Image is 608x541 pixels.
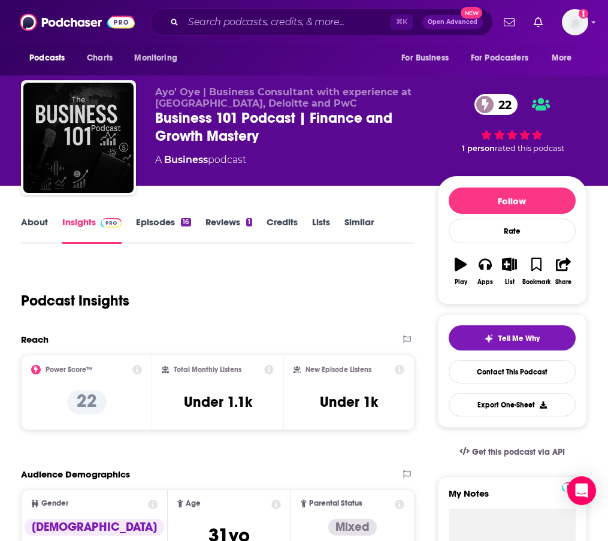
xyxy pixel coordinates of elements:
button: tell me why sparkleTell Me Why [449,325,576,350]
a: Charts [79,47,120,69]
span: Charts [87,50,113,67]
span: Tell Me Why [498,334,540,343]
a: Credits [267,216,298,244]
h2: Power Score™ [46,365,92,374]
div: Search podcasts, credits, & more... [150,8,493,36]
div: List [505,279,515,286]
button: List [497,250,522,293]
img: Business 101 Podcast | Finance and Growth Mastery [23,83,134,193]
span: Open Advanced [428,19,477,25]
span: Ayo' Oye | Business Consultant with experience at [GEOGRAPHIC_DATA], Deloitte and PwC [155,86,412,109]
h3: Under 1.1k [184,393,252,411]
label: My Notes [449,488,576,509]
a: Get this podcast via API [450,437,574,467]
img: User Profile [562,9,588,35]
span: More [552,50,572,67]
button: Show profile menu [562,9,588,35]
a: About [21,216,48,244]
button: Export One-Sheet [449,393,576,416]
span: rated this podcast [495,144,564,153]
span: Age [186,500,201,507]
div: Apps [477,279,493,286]
span: ⌘ K [391,14,413,30]
div: A podcast [155,153,246,167]
svg: Add a profile image [579,9,588,19]
button: Play [449,250,473,293]
span: Monitoring [134,50,177,67]
h3: Under 1k [320,393,378,411]
a: Pro website [562,480,583,492]
a: Lists [312,216,330,244]
div: 1 [246,218,252,226]
a: InsightsPodchaser Pro [62,216,122,244]
img: Podchaser Pro [562,482,583,492]
button: open menu [463,47,546,69]
a: 22 [474,94,518,115]
a: Similar [344,216,374,244]
button: open menu [126,47,192,69]
input: Search podcasts, credits, & more... [183,13,391,32]
img: Podchaser Pro [101,218,122,228]
button: Apps [473,250,498,293]
div: Rate [449,219,576,243]
p: 22 [67,390,107,414]
a: Contact This Podcast [449,360,576,383]
span: For Podcasters [471,50,528,67]
button: open menu [21,47,80,69]
div: Open Intercom Messenger [567,476,596,505]
img: Podchaser - Follow, Share and Rate Podcasts [20,11,135,34]
button: open menu [543,47,587,69]
h2: New Episode Listens [305,365,371,374]
button: Open AdvancedNew [422,15,483,29]
h2: Reach [21,334,49,345]
div: 22 1 personrated this podcast [437,86,587,161]
h2: Total Monthly Listens [174,365,241,374]
h1: Podcast Insights [21,292,129,310]
div: 16 [181,218,190,226]
div: Bookmark [522,279,550,286]
div: Mixed [328,519,377,536]
button: Bookmark [522,250,551,293]
span: 22 [486,94,518,115]
img: tell me why sparkle [484,334,494,343]
button: Share [551,250,576,293]
span: Parental Status [309,500,362,507]
span: Podcasts [29,50,65,67]
span: Get this podcast via API [472,447,565,457]
button: open menu [393,47,464,69]
a: Business [164,154,208,165]
span: New [461,7,482,19]
div: Share [555,279,571,286]
span: Logged in as patiencebaldacci [562,9,588,35]
span: 1 person [462,144,495,153]
button: Follow [449,188,576,214]
a: Reviews1 [205,216,252,244]
span: For Business [401,50,449,67]
a: Show notifications dropdown [529,12,547,32]
a: Show notifications dropdown [499,12,519,32]
div: [DEMOGRAPHIC_DATA] [25,519,164,536]
a: Episodes16 [136,216,190,244]
div: Play [455,279,467,286]
span: Gender [41,500,68,507]
h2: Audience Demographics [21,469,130,480]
